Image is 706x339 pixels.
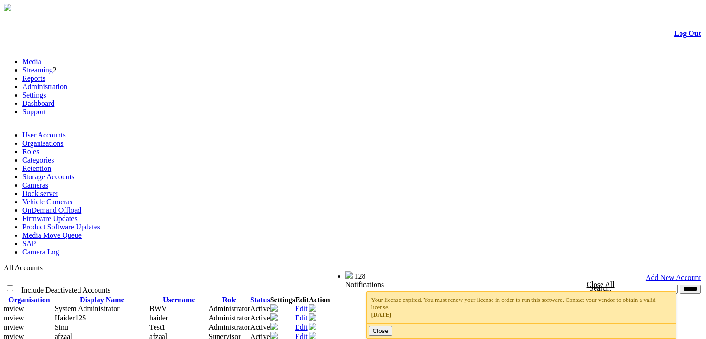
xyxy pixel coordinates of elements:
a: Roles [22,148,39,156]
a: User Accounts [22,131,66,139]
a: Close All [587,280,615,288]
a: Retention [22,164,51,172]
img: bell25.png [345,271,353,279]
a: Settings [22,91,46,99]
a: Media [22,58,41,65]
span: Contact Method: None [55,305,120,313]
a: Organisation [8,296,50,304]
span: BWV [149,305,167,313]
div: Your license expired. You must renew your license in order to run this software. Contact your ven... [371,296,672,319]
span: [DATE] [371,311,392,318]
a: Cameras [22,181,48,189]
span: 2 [53,66,57,74]
span: Include Deactivated Accounts [21,286,110,294]
span: Contact Method: SMS and Email [55,314,86,322]
a: Firmware Updates [22,215,78,222]
a: Product Software Updates [22,223,100,231]
span: mview [4,305,24,313]
a: Camera Log [22,248,59,256]
a: Dock server [22,189,58,197]
a: Categories [22,156,54,164]
a: Reports [22,74,45,82]
span: 128 [355,272,366,280]
a: OnDemand Offload [22,206,81,214]
a: Log Out [674,29,701,37]
a: Storage Accounts [22,173,74,181]
a: Username [163,296,195,304]
a: Administration [22,83,67,91]
button: Close [369,326,392,336]
a: Vehicle Cameras [22,198,72,206]
div: Notifications [345,280,683,289]
span: haider [149,314,168,322]
a: SAP [22,240,36,248]
span: Welcome, System Administrator (Administrator) [209,272,327,279]
a: Support [22,108,46,116]
a: Dashboard [22,99,54,107]
a: Media Move Queue [22,231,82,239]
span: mview [4,323,24,331]
a: Display Name [80,296,124,304]
span: All Accounts [4,264,43,272]
span: Test1 [149,323,165,331]
span: mview [4,314,24,322]
a: Organisations [22,139,64,147]
span: Contact Method: SMS and Email [55,323,68,331]
img: arrow-3.png [4,4,11,11]
a: Streaming [22,66,53,74]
